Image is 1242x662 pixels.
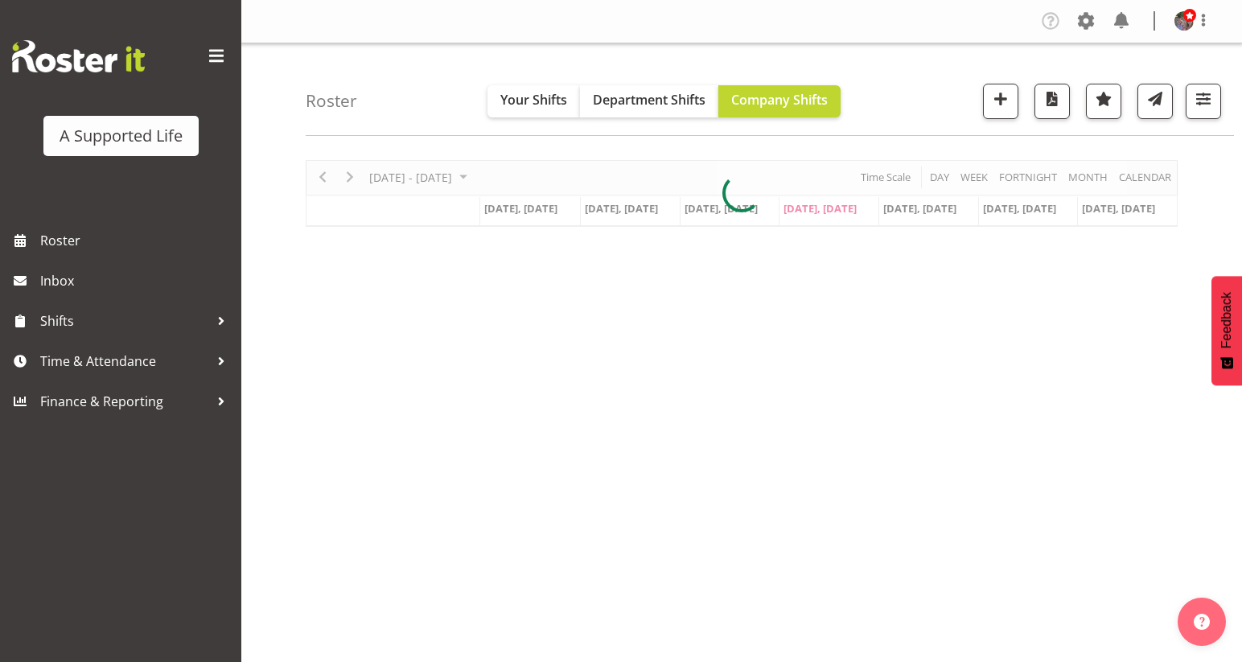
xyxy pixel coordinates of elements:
[731,91,828,109] span: Company Shifts
[718,85,841,117] button: Company Shifts
[306,92,357,110] h4: Roster
[40,228,233,253] span: Roster
[1211,276,1242,385] button: Feedback - Show survey
[40,309,209,333] span: Shifts
[1034,84,1070,119] button: Download a PDF of the roster according to the set date range.
[40,349,209,373] span: Time & Attendance
[1219,292,1234,348] span: Feedback
[60,124,183,148] div: A Supported Life
[1137,84,1173,119] button: Send a list of all shifts for the selected filtered period to all rostered employees.
[40,389,209,413] span: Finance & Reporting
[1186,84,1221,119] button: Filter Shifts
[500,91,567,109] span: Your Shifts
[1194,614,1210,630] img: help-xxl-2.png
[40,269,233,293] span: Inbox
[487,85,580,117] button: Your Shifts
[12,40,145,72] img: Rosterit website logo
[1086,84,1121,119] button: Highlight an important date within the roster.
[593,91,705,109] span: Department Shifts
[1174,11,1194,31] img: rebecca-batesb34ca9c4cab83ab085f7a62cef5c7591.png
[580,85,718,117] button: Department Shifts
[983,84,1018,119] button: Add a new shift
